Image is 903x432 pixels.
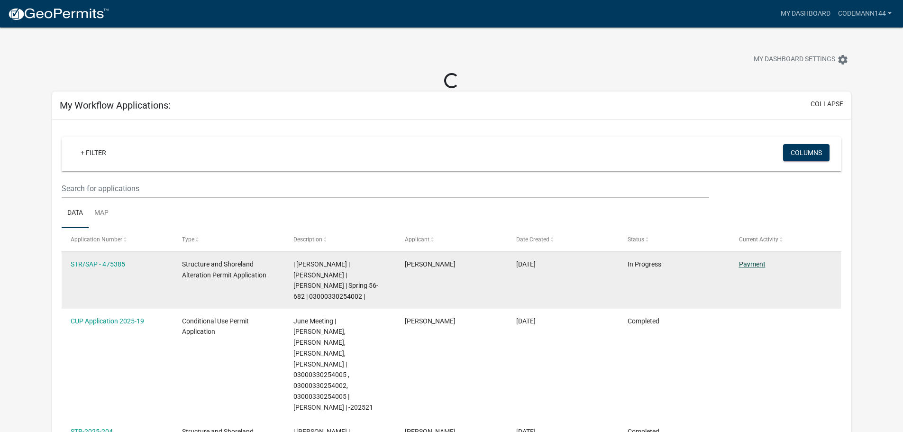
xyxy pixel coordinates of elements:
[837,54,848,65] i: settings
[834,5,895,23] a: codemann144
[182,260,266,279] span: Structure and Shoreland Alteration Permit Application
[396,228,507,251] datatable-header-cell: Applicant
[811,99,843,109] button: collapse
[405,317,456,325] span: Cody Kurowski
[60,100,171,111] h5: My Workflow Applications:
[783,144,830,161] button: Columns
[405,260,456,268] span: Cody Kurowski
[293,236,322,243] span: Description
[62,179,709,198] input: Search for applications
[739,236,778,243] span: Current Activity
[293,260,378,300] span: | Elizabeth Plaster | CODY M KUROSWSKI | CLANCY J OLIPHANT | Spring 56-682 | 03000330254002 |
[405,236,429,243] span: Applicant
[71,260,125,268] a: STR/SAP - 475385
[173,228,284,251] datatable-header-cell: Type
[516,317,536,325] span: 05/05/2025
[284,228,396,251] datatable-header-cell: Description
[62,228,173,251] datatable-header-cell: Application Number
[777,5,834,23] a: My Dashboard
[71,236,122,243] span: Application Number
[628,236,644,243] span: Status
[618,228,730,251] datatable-header-cell: Status
[746,50,856,69] button: My Dashboard Settingssettings
[739,260,766,268] a: Payment
[293,317,373,411] span: June Meeting | Amy Busko, Christopher LeClair, Kyle Westergard, Elizabeth Plaster | 0300033025400...
[628,317,659,325] span: Completed
[628,260,661,268] span: In Progress
[89,198,114,229] a: Map
[62,198,89,229] a: Data
[507,228,619,251] datatable-header-cell: Date Created
[730,228,841,251] datatable-header-cell: Current Activity
[182,317,249,336] span: Conditional Use Permit Application
[516,236,549,243] span: Date Created
[182,236,194,243] span: Type
[73,144,114,161] a: + Filter
[754,54,835,65] span: My Dashboard Settings
[71,317,144,325] a: CUP Application 2025-19
[516,260,536,268] span: 09/08/2025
